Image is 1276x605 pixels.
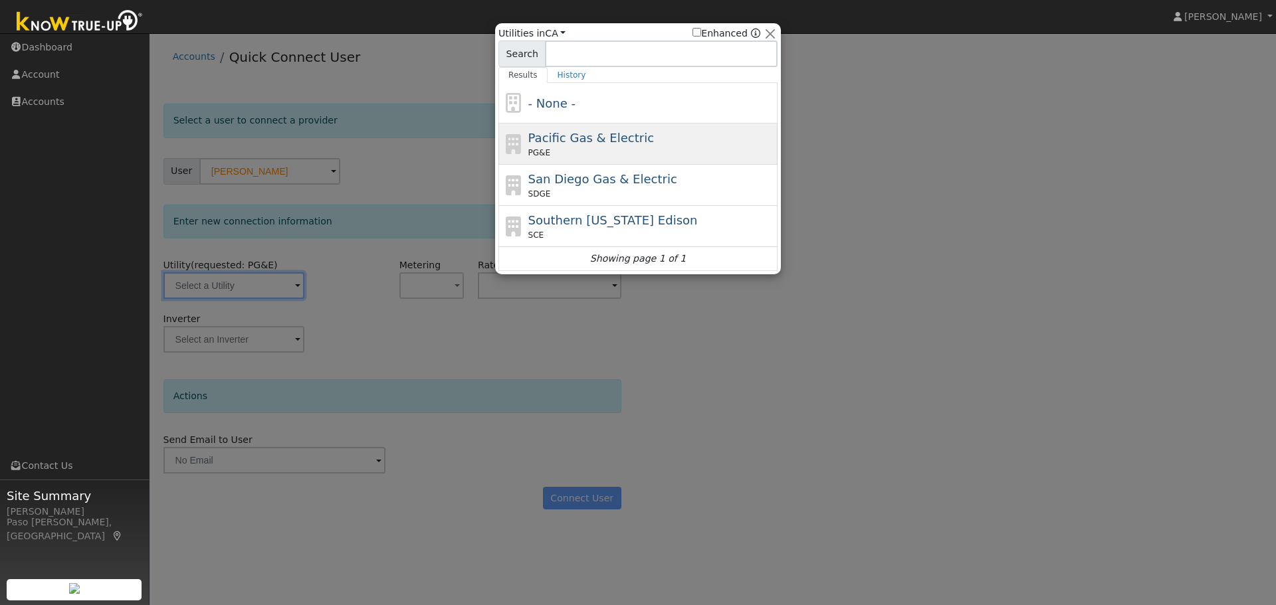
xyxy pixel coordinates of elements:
[590,252,686,266] i: Showing page 1 of 1
[528,213,698,227] span: Southern [US_STATE] Edison
[7,487,142,505] span: Site Summary
[528,147,550,159] span: PG&E
[751,28,760,39] a: Enhanced Providers
[498,67,548,83] a: Results
[1184,11,1262,22] span: [PERSON_NAME]
[7,515,142,543] div: Paso [PERSON_NAME], [GEOGRAPHIC_DATA]
[548,67,596,83] a: History
[692,28,701,37] input: Enhanced
[498,27,566,41] span: Utilities in
[692,27,748,41] label: Enhanced
[528,229,544,241] span: SCE
[528,131,654,145] span: Pacific Gas & Electric
[545,28,566,39] a: CA
[10,7,150,37] img: Know True-Up
[112,531,124,541] a: Map
[498,41,546,67] span: Search
[692,27,760,41] span: Show enhanced providers
[528,172,677,186] span: San Diego Gas & Electric
[528,96,576,110] span: - None -
[7,505,142,519] div: [PERSON_NAME]
[69,583,80,594] img: retrieve
[528,188,551,200] span: SDGE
